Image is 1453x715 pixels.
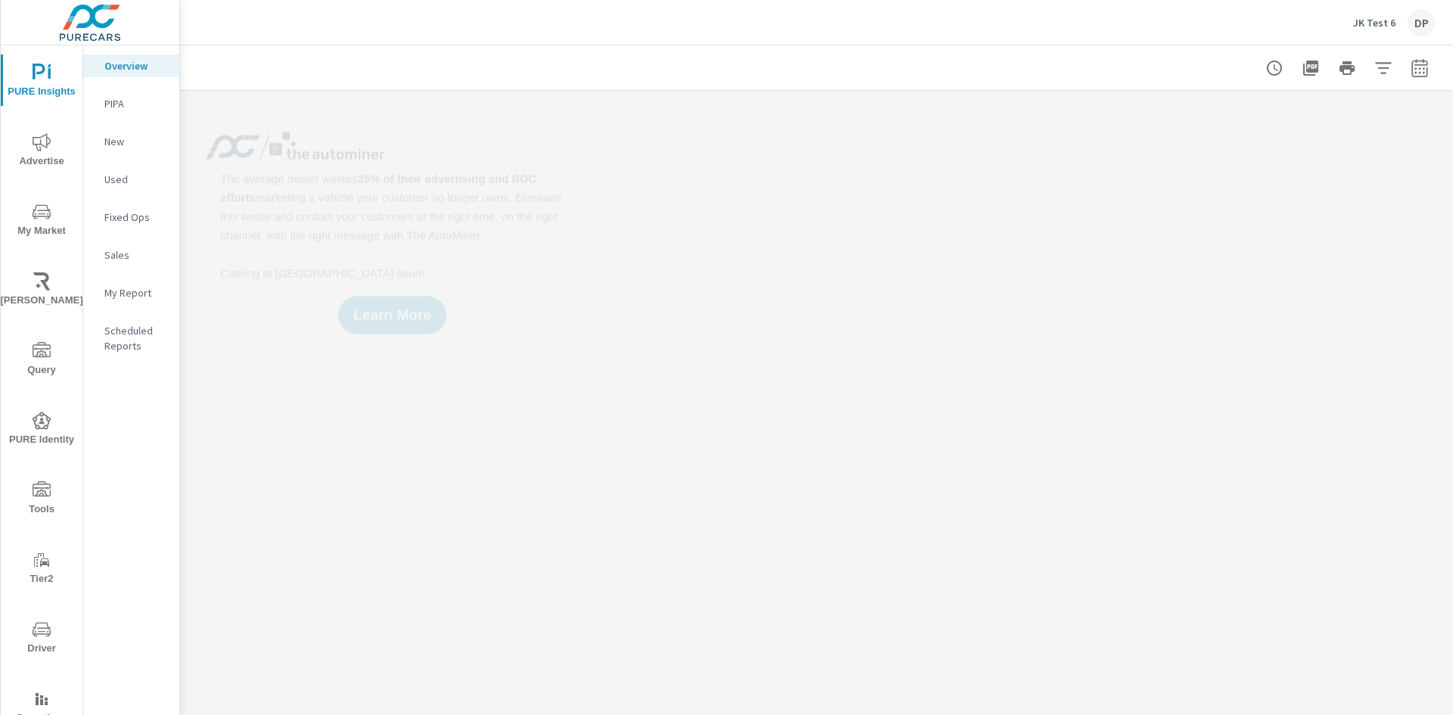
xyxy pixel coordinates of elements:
span: Learn More [353,308,431,322]
div: PIPA [83,92,179,115]
button: Print Report [1332,53,1362,83]
span: PURE Identity [5,412,78,449]
button: Select Date Range [1405,53,1435,83]
p: PIPA [104,96,167,111]
div: Sales [83,244,179,266]
p: New [104,134,167,149]
div: Scheduled Reports [83,319,179,357]
p: JK Test 6 [1353,16,1395,30]
button: Learn More [338,296,446,334]
span: My Market [5,203,78,240]
p: Scheduled Reports [104,323,167,353]
span: Advertise [5,133,78,170]
span: Driver [5,620,78,657]
div: New [83,130,179,153]
div: Fixed Ops [83,206,179,228]
button: Apply Filters [1368,53,1399,83]
span: PURE Insights [5,64,78,101]
div: Overview [83,54,179,77]
p: Overview [104,58,167,73]
p: Sales [104,247,167,263]
p: My Report [104,285,167,300]
span: [PERSON_NAME] [5,272,78,309]
button: "Export Report to PDF" [1296,53,1326,83]
p: Fixed Ops [104,210,167,225]
span: Query [5,342,78,379]
span: Tier2 [5,551,78,588]
p: Used [104,172,167,187]
div: DP [1408,9,1435,36]
div: Used [83,168,179,191]
span: Tools [5,481,78,518]
div: My Report [83,281,179,304]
